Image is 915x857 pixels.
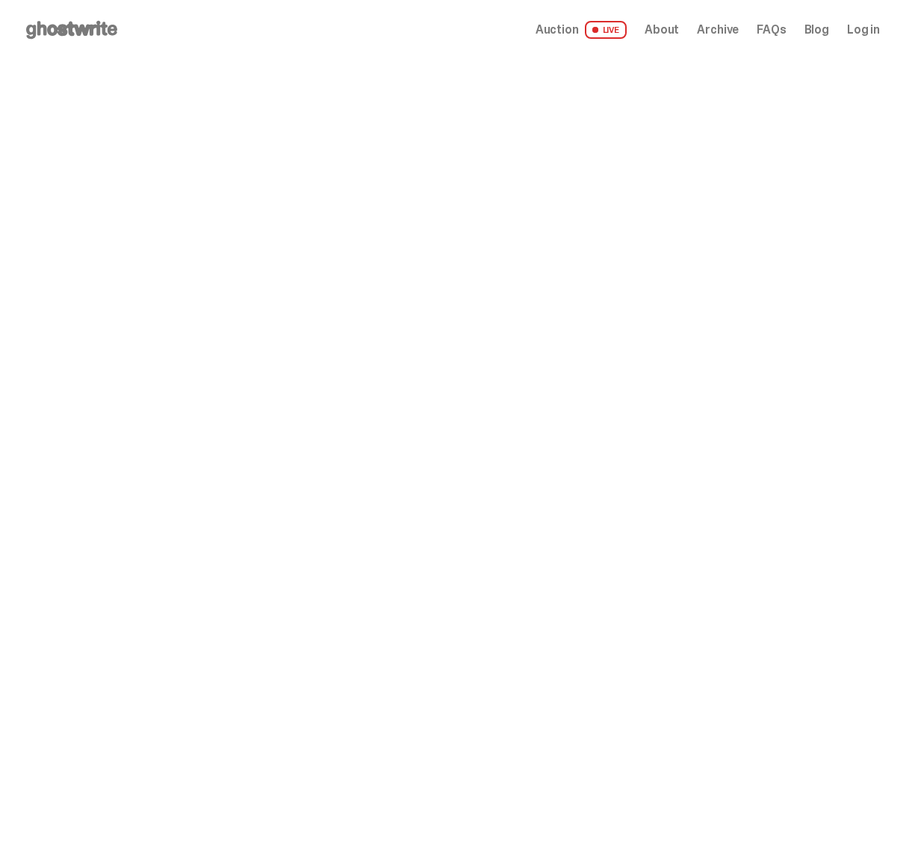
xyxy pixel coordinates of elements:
[847,24,880,36] a: Log in
[645,24,679,36] a: About
[536,24,579,36] span: Auction
[804,24,829,36] a: Blog
[585,21,627,39] span: LIVE
[757,24,786,36] a: FAQs
[536,21,627,39] a: Auction LIVE
[697,24,739,36] a: Archive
